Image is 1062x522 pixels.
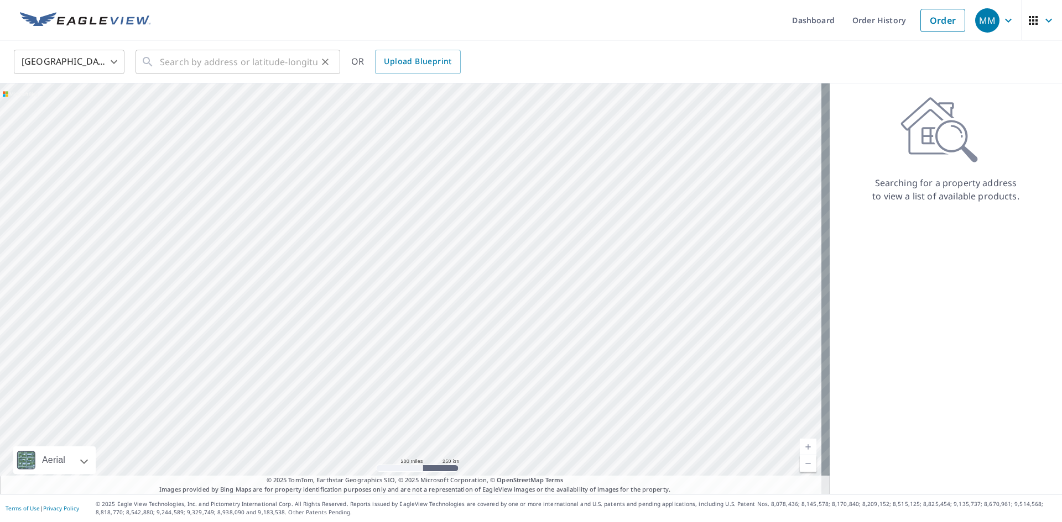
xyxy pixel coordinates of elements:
button: Clear [317,54,333,70]
p: © 2025 Eagle View Technologies, Inc. and Pictometry International Corp. All Rights Reserved. Repo... [96,500,1056,516]
input: Search by address or latitude-longitude [160,46,317,77]
a: Current Level 5, Zoom Out [800,455,816,472]
p: | [6,505,79,512]
div: [GEOGRAPHIC_DATA] [14,46,124,77]
a: Current Level 5, Zoom In [800,439,816,455]
a: Privacy Policy [43,504,79,512]
div: Aerial [39,446,69,474]
a: Order [920,9,965,32]
p: Searching for a property address to view a list of available products. [872,176,1020,203]
div: Aerial [13,446,96,474]
img: EV Logo [20,12,150,29]
span: © 2025 TomTom, Earthstar Geographics SIO, © 2025 Microsoft Corporation, © [267,476,564,485]
a: Terms [545,476,564,484]
a: Terms of Use [6,504,40,512]
span: Upload Blueprint [384,55,451,68]
a: OpenStreetMap [497,476,543,484]
div: OR [351,50,461,74]
div: MM [975,8,999,33]
a: Upload Blueprint [375,50,460,74]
